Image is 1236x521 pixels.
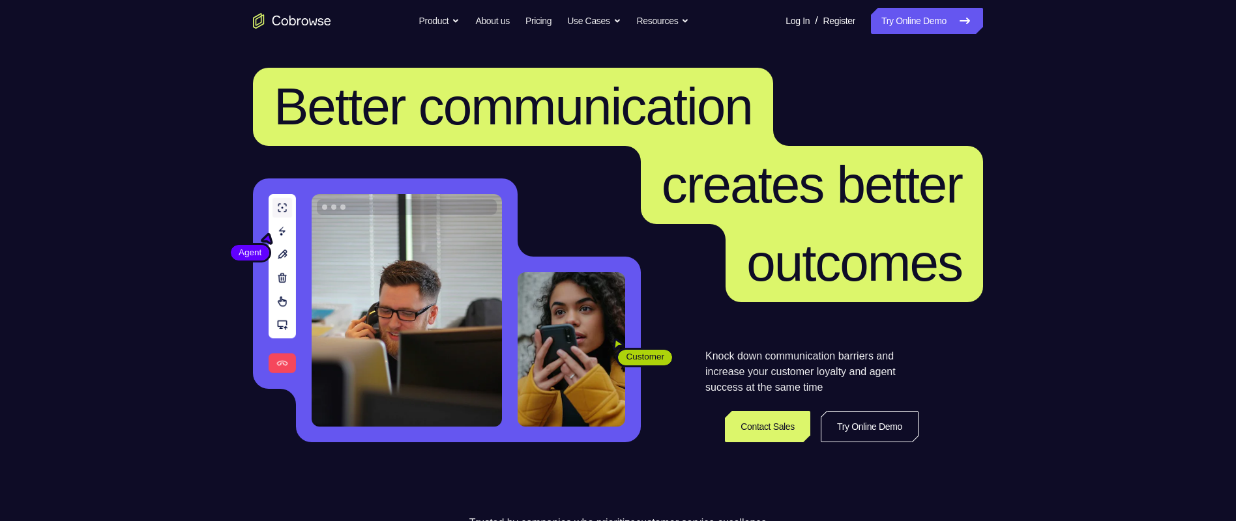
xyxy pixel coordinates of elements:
button: Resources [637,8,690,34]
a: Pricing [525,8,552,34]
a: Register [823,8,855,34]
span: Better communication [274,77,752,135]
a: Go to the home page [253,13,331,29]
span: / [815,13,817,29]
a: Try Online Demo [821,411,919,442]
a: Contact Sales [725,411,810,442]
button: Use Cases [567,8,621,34]
img: A customer support agent talking on the phone [312,194,502,427]
p: Knock down communication barriers and increase your customer loyalty and agent success at the sam... [705,348,919,395]
a: Log In [786,8,810,34]
a: Try Online Demo [871,8,983,34]
span: creates better [662,156,962,214]
a: About us [475,8,509,34]
span: outcomes [746,234,962,292]
button: Product [419,8,460,34]
img: A customer holding their phone [518,272,625,427]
